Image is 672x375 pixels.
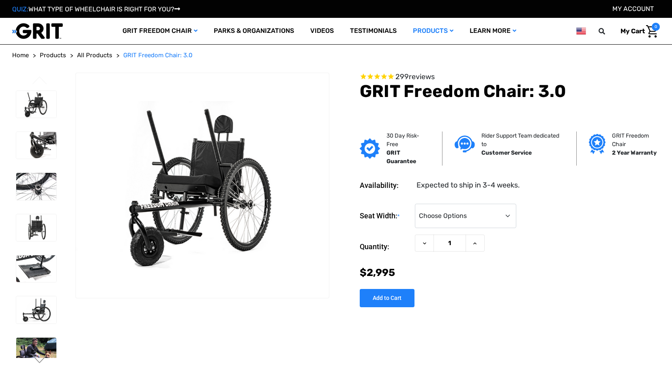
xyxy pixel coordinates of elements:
img: GRIT Freedom Chair: 3.0 [76,101,328,270]
a: All Products [77,51,112,60]
p: GRIT Freedom Chair [612,131,663,149]
p: 30 Day Risk-Free [386,131,430,149]
span: QUIZ: [12,5,28,13]
strong: 2 Year Warranty [612,149,657,156]
span: 0 [652,23,660,31]
a: GRIT Freedom Chair [114,18,206,44]
a: Videos [302,18,342,44]
nav: Breadcrumb [12,51,660,60]
span: reviews [409,72,435,81]
a: Products [40,51,66,60]
img: GRIT Freedom Chair: 3.0 [16,91,56,118]
a: Account [612,5,654,13]
p: Rider Support Team dedicated to [481,131,564,149]
img: GRIT Freedom Chair: 3.0 [16,338,56,368]
img: GRIT All-Terrain Wheelchair and Mobility Equipment [12,23,63,39]
h1: GRIT Freedom Chair: 3.0 [360,81,660,101]
span: My Cart [620,27,645,35]
img: Customer service [455,136,475,152]
span: All Products [77,52,112,59]
a: Parks & Organizations [206,18,302,44]
strong: Customer Service [481,149,532,156]
input: Add to Cart [360,289,414,307]
a: Home [12,51,29,60]
img: GRIT Freedom Chair: 3.0 [16,214,56,241]
a: Testimonials [342,18,405,44]
img: Grit freedom [589,134,605,154]
span: Home [12,52,29,59]
button: Go to slide 2 of 3 [31,355,48,365]
img: GRIT Guarantee [360,138,380,159]
span: GRIT Freedom Chair: 3.0 [123,52,193,59]
input: Search [602,23,614,40]
a: GRIT Freedom Chair: 3.0 [123,51,193,60]
img: GRIT Freedom Chair: 3.0 [16,255,56,282]
label: Quantity: [360,235,411,259]
img: us.png [576,26,586,36]
span: 299 reviews [395,72,435,81]
dd: Expected to ship in 3-4 weeks. [417,180,520,191]
img: Cart [646,25,658,38]
img: GRIT Freedom Chair: 3.0 [16,173,56,200]
img: GRIT Freedom Chair: 3.0 [16,296,56,323]
a: Learn More [462,18,524,44]
span: Products [40,52,66,59]
a: Products [405,18,462,44]
a: QUIZ:WHAT TYPE OF WHEELCHAIR IS RIGHT FOR YOU? [12,5,180,13]
img: GRIT Freedom Chair: 3.0 [16,132,56,159]
a: Cart with 0 items [614,23,660,40]
span: Rated 4.6 out of 5 stars 299 reviews [360,73,660,82]
label: Seat Width: [360,204,411,228]
button: Go to slide 3 of 3 [31,76,48,86]
strong: GRIT Guarantee [386,149,416,165]
span: $2,995 [360,267,395,278]
dt: Availability: [360,180,411,191]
